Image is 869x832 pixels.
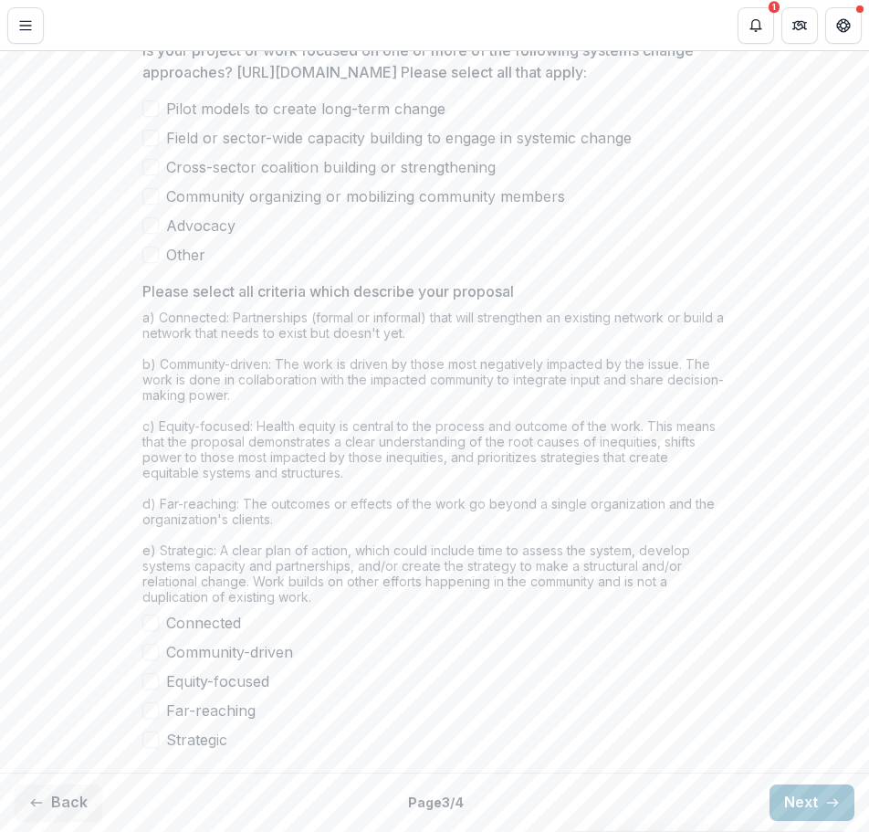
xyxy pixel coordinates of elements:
p: Please select all criteria which describe your proposal [142,280,514,302]
p: Page 3 / 4 [408,793,464,812]
button: Partners [781,7,818,44]
button: Toggle Menu [7,7,44,44]
span: Far-reaching [166,700,256,721]
span: Pilot models to create long-term change [166,98,445,120]
span: Community-driven [166,641,293,663]
div: 1 [769,1,780,14]
span: Cross-sector coalition building or strengthening [166,156,496,178]
div: a) Connected: Partnerships (formal or informal) that will strengthen an existing network or build... [142,310,727,612]
button: Notifications [738,7,774,44]
span: Other [166,244,205,266]
button: Back [15,785,102,821]
span: Community organizing or mobilizing community members [166,185,565,207]
span: Advocacy [166,215,236,237]
span: Strategic [166,729,227,751]
button: Next [770,785,854,821]
span: Field or sector-wide capacity building to engage in systemic change [166,127,632,149]
p: Is your project or work focused on one or more of the following systems change approaches? [URL][... [142,39,716,83]
span: Connected [166,612,241,634]
span: Equity-focused [166,670,269,692]
button: Get Help [825,7,862,44]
